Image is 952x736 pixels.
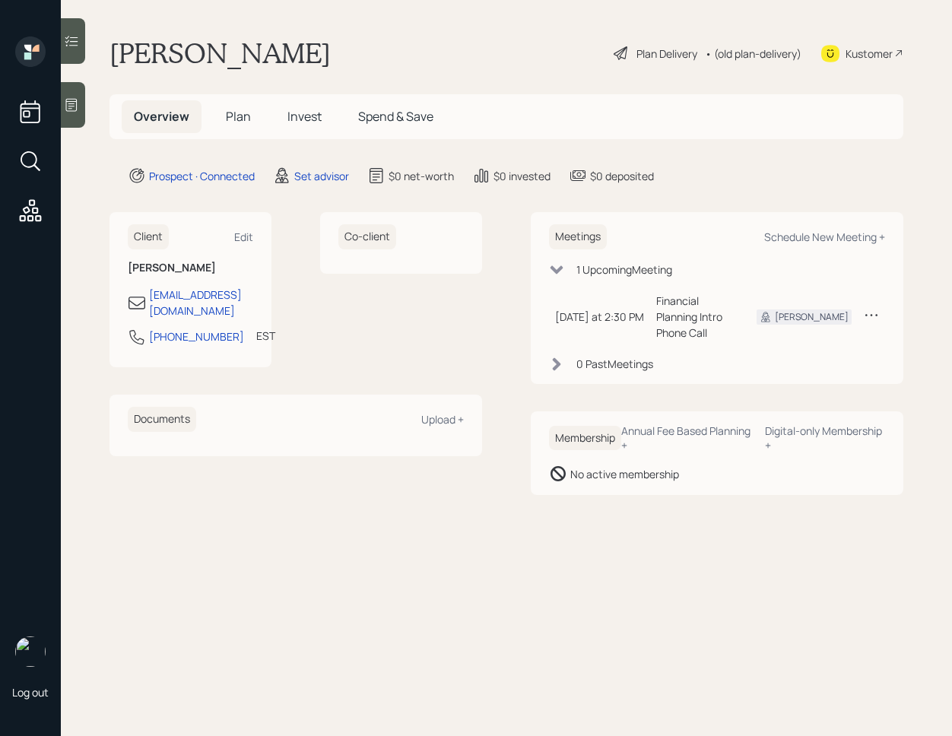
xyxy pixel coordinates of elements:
[128,407,196,432] h6: Documents
[128,262,253,274] h6: [PERSON_NAME]
[576,262,672,278] div: 1 Upcoming Meeting
[109,36,331,70] h1: [PERSON_NAME]
[226,108,251,125] span: Plan
[287,108,322,125] span: Invest
[493,168,551,184] div: $0 invested
[570,466,679,482] div: No active membership
[128,224,169,249] h6: Client
[256,328,275,344] div: EST
[590,168,654,184] div: $0 deposited
[12,685,49,700] div: Log out
[549,224,607,249] h6: Meetings
[555,309,644,325] div: [DATE] at 2:30 PM
[846,46,893,62] div: Kustomer
[549,426,621,451] h6: Membership
[636,46,697,62] div: Plan Delivery
[358,108,433,125] span: Spend & Save
[294,168,349,184] div: Set advisor
[149,168,255,184] div: Prospect · Connected
[765,424,885,452] div: Digital-only Membership +
[421,412,464,427] div: Upload +
[705,46,801,62] div: • (old plan-delivery)
[576,356,653,372] div: 0 Past Meeting s
[134,108,189,125] span: Overview
[149,287,253,319] div: [EMAIL_ADDRESS][DOMAIN_NAME]
[775,310,849,324] div: [PERSON_NAME]
[149,328,244,344] div: [PHONE_NUMBER]
[338,224,396,249] h6: Co-client
[764,230,885,244] div: Schedule New Meeting +
[389,168,454,184] div: $0 net-worth
[234,230,253,244] div: Edit
[15,636,46,667] img: retirable_logo.png
[656,293,732,341] div: Financial Planning Intro Phone Call
[621,424,753,452] div: Annual Fee Based Planning +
